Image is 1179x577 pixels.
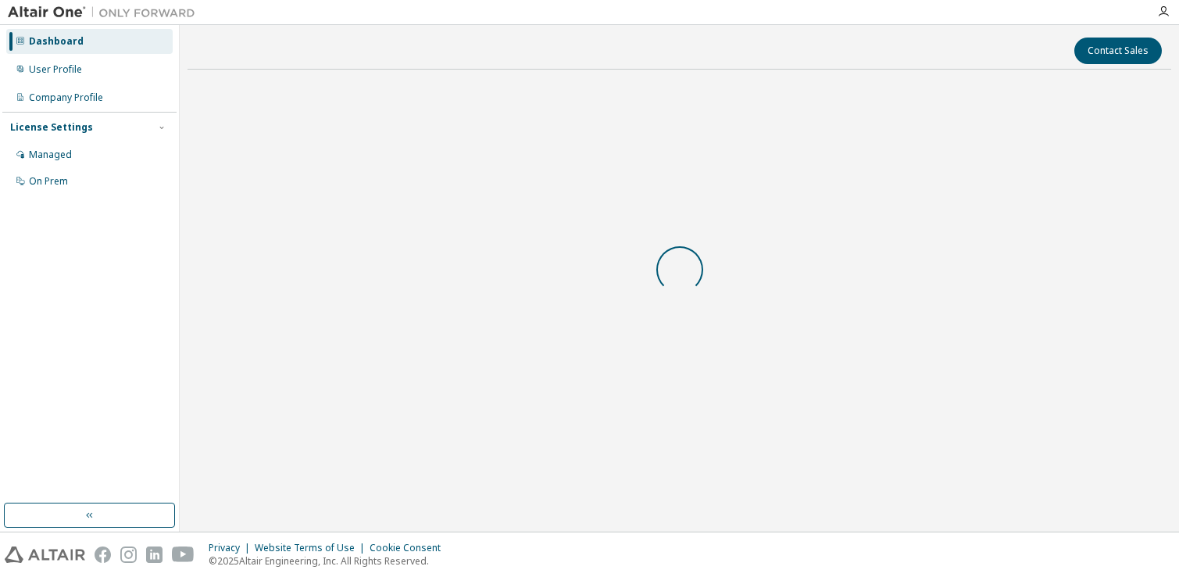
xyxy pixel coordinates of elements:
[29,35,84,48] div: Dashboard
[29,175,68,188] div: On Prem
[209,542,255,554] div: Privacy
[95,547,111,563] img: facebook.svg
[29,91,103,104] div: Company Profile
[29,63,82,76] div: User Profile
[8,5,203,20] img: Altair One
[172,547,195,563] img: youtube.svg
[120,547,137,563] img: instagram.svg
[146,547,163,563] img: linkedin.svg
[1074,38,1162,64] button: Contact Sales
[5,547,85,563] img: altair_logo.svg
[29,149,72,161] div: Managed
[370,542,450,554] div: Cookie Consent
[10,121,93,134] div: License Settings
[255,542,370,554] div: Website Terms of Use
[209,554,450,568] p: © 2025 Altair Engineering, Inc. All Rights Reserved.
